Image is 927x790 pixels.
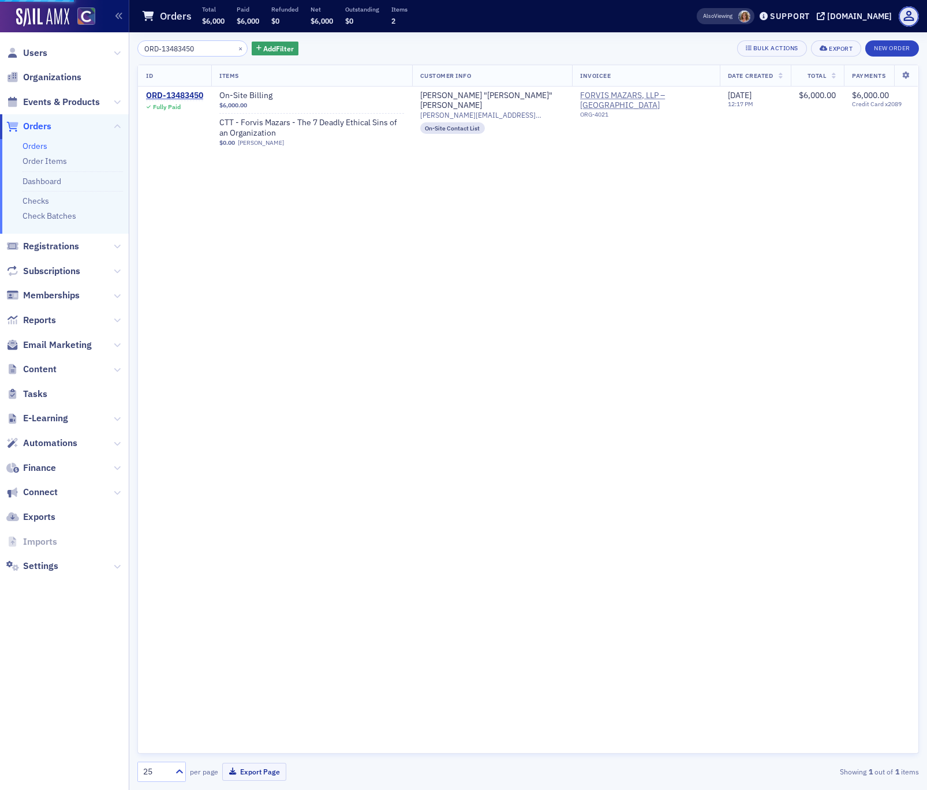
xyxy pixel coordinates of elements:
button: [DOMAIN_NAME] [817,12,896,20]
span: Email Marketing [23,339,92,351]
span: Orders [23,120,51,133]
div: Export [829,46,853,52]
a: On-Site Billing [219,91,365,101]
span: Users [23,47,47,59]
span: Add Filter [263,43,294,54]
span: FORVIS MAZARS, LLP – Denver [580,91,712,111]
span: Settings [23,560,58,572]
span: Payments [852,72,885,80]
a: Exports [6,511,55,523]
span: Registrations [23,240,79,253]
span: $6,000 [311,16,333,25]
div: On-Site Contact List [420,122,485,134]
a: FORVIS MAZARS, LLP – [GEOGRAPHIC_DATA] [580,91,712,111]
span: Date Created [728,72,773,80]
div: ORG-4021 [580,111,712,122]
div: Also [703,12,714,20]
div: Bulk Actions [753,45,798,51]
span: $6,000.00 [219,102,247,109]
a: Finance [6,462,56,474]
a: Check Batches [23,211,76,221]
a: Tasks [6,388,47,400]
a: Subscriptions [6,265,80,278]
span: Connect [23,486,58,499]
span: [PERSON_NAME][EMAIL_ADDRESS][PERSON_NAME][DOMAIN_NAME] [420,111,565,119]
p: Outstanding [345,5,379,13]
span: Viewing [703,12,732,20]
p: Paid [237,5,259,13]
strong: 1 [866,766,874,777]
a: Imports [6,536,57,548]
div: Fully Paid [153,103,181,111]
a: Connect [6,486,58,499]
button: AddFilter [252,42,299,56]
span: $0.00 [219,139,235,147]
input: Search… [137,40,248,57]
button: Bulk Actions [737,40,807,57]
span: Reports [23,314,56,327]
span: 2 [391,16,395,25]
span: E-Learning [23,412,68,425]
span: Exports [23,511,55,523]
button: Export Page [222,763,286,781]
img: SailAMX [16,8,69,27]
span: $6,000.00 [852,90,889,100]
img: SailAMX [77,8,95,25]
span: Automations [23,437,77,450]
span: $6,000 [237,16,259,25]
span: Finance [23,462,56,474]
span: Events & Products [23,96,100,108]
span: Profile [899,6,919,27]
p: Total [202,5,225,13]
span: Cheryl Moss [738,10,750,23]
span: ID [146,72,153,80]
a: Registrations [6,240,79,253]
span: Memberships [23,289,80,302]
span: Tasks [23,388,47,400]
h1: Orders [160,9,192,23]
span: $0 [345,16,353,25]
a: [PERSON_NAME] [238,139,284,147]
a: Orders [6,120,51,133]
time: 12:17 PM [728,100,753,108]
label: per page [190,766,218,777]
a: ORD-13483450 [146,91,203,101]
a: Checks [23,196,49,206]
a: Events & Products [6,96,100,108]
a: Email Marketing [6,339,92,351]
span: $6,000 [202,16,225,25]
a: Orders [23,141,47,151]
span: Invoicee [580,72,611,80]
span: [DATE] [728,90,752,100]
p: Refunded [271,5,298,13]
a: CTT - Forvis Mazars - The 7 Deadly Ethical Sins of an Organization [219,118,404,138]
a: Order Items [23,156,67,166]
a: Dashboard [23,176,61,186]
span: Credit Card x2089 [852,100,910,108]
span: Organizations [23,71,81,84]
a: [PERSON_NAME] "[PERSON_NAME]" [PERSON_NAME] [420,91,565,111]
p: Net [311,5,333,13]
a: Automations [6,437,77,450]
span: Imports [23,536,57,548]
span: Content [23,363,57,376]
div: [DOMAIN_NAME] [827,11,892,21]
a: Users [6,47,47,59]
a: New Order [865,42,919,53]
a: View Homepage [69,8,95,27]
span: Customer Info [420,72,472,80]
div: Showing out of items [667,766,919,777]
span: FORVIS MAZARS, LLP – Denver [580,91,712,122]
div: Support [770,11,810,21]
button: × [236,43,246,53]
strong: 1 [893,766,901,777]
button: Export [811,40,861,57]
a: Organizations [6,71,81,84]
a: Settings [6,560,58,572]
span: Items [219,72,239,80]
